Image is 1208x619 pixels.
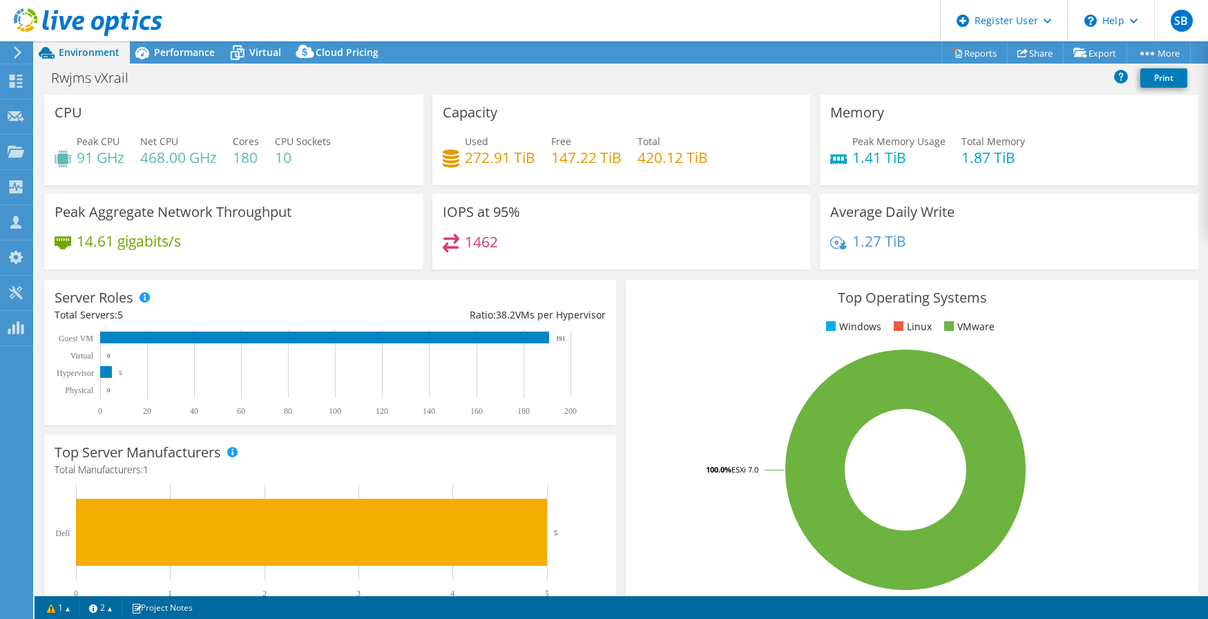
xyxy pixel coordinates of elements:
[98,406,102,416] text: 0
[637,150,708,165] h4: 420.12 TiB
[823,319,881,334] li: Windows
[59,46,119,59] span: Environment
[107,387,111,394] text: 0
[517,406,530,416] text: 180
[70,351,94,361] text: Virtual
[57,368,94,378] text: Hypervisor
[1126,42,1191,64] a: More
[852,150,946,165] h4: 1.41 TiB
[465,150,535,165] h4: 272.91 TiB
[470,406,483,416] text: 160
[551,135,571,148] span: Free
[107,352,111,359] text: 0
[551,150,622,165] h4: 147.22 TiB
[890,319,932,334] li: Linux
[1063,42,1127,64] a: Export
[941,319,995,334] li: VMware
[233,135,259,148] span: Cores
[55,462,606,477] h4: Total Manufacturers:
[55,105,82,120] h3: CPU
[636,290,1187,305] h3: Top Operating Systems
[423,406,435,416] text: 140
[284,406,292,416] text: 80
[554,528,558,537] text: 5
[465,234,498,249] h4: 1462
[154,46,215,59] span: Performance
[1171,10,1193,32] span: SB
[316,46,378,59] span: Cloud Pricing
[545,589,549,598] text: 5
[55,307,330,323] div: Total Servers:
[1007,42,1064,64] a: Share
[143,406,151,416] text: 20
[262,589,267,598] text: 2
[443,204,520,220] h3: IOPS at 95%
[59,334,93,343] text: Guest VM
[356,589,361,598] text: 3
[330,307,606,323] div: Ratio: VMs per Hypervisor
[55,204,291,220] h3: Peak Aggregate Network Throughput
[79,599,122,616] a: 2
[275,150,331,165] h4: 10
[55,528,70,538] text: Dell
[140,150,217,165] h4: 468.00 GHz
[496,308,515,321] span: 38.2
[55,290,133,305] h3: Server Roles
[465,135,488,148] span: Used
[117,308,123,321] span: 5
[77,135,119,148] span: Peak CPU
[556,335,566,342] text: 191
[233,150,259,165] h4: 180
[443,105,497,120] h3: Capacity
[1084,15,1097,27] svg: \n
[45,70,150,86] h1: Rwjms vXrail
[249,46,281,59] span: Virtual
[168,589,172,598] text: 1
[37,599,80,616] a: 1
[961,150,1025,165] h4: 1.87 TiB
[852,234,906,249] h4: 1.27 TiB
[961,135,1025,148] span: Total Memory
[637,135,660,148] span: Total
[706,464,731,475] tspan: 100.0%
[122,599,202,616] a: Project Notes
[140,135,178,148] span: Net CPU
[74,589,78,598] text: 0
[119,370,122,377] text: 5
[237,406,245,416] text: 60
[941,42,1008,64] a: Reports
[77,234,181,249] h4: 14.61 gigabits/s
[143,463,148,476] span: 1
[830,105,884,120] h3: Memory
[65,385,93,395] text: Physical
[55,445,221,460] h3: Top Server Manufacturers
[564,406,577,416] text: 200
[376,406,388,416] text: 120
[275,135,331,148] span: CPU Sockets
[329,406,341,416] text: 100
[190,406,198,416] text: 40
[731,464,758,475] tspan: ESXi 7.0
[852,135,946,148] span: Peak Memory Usage
[450,589,454,598] text: 4
[830,204,955,220] h3: Average Daily Write
[1140,68,1187,88] a: Print
[77,150,124,165] h4: 91 GHz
